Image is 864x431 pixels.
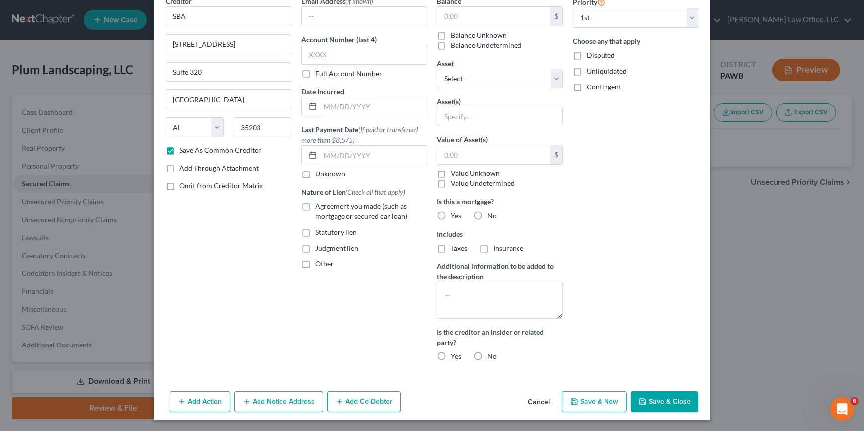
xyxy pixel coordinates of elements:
[315,228,357,236] span: Statutory lien
[451,30,507,40] label: Balance Unknown
[315,244,358,252] span: Judgment lien
[315,69,382,79] label: Full Account Number
[320,97,427,116] input: MM/DD/YYYY
[493,244,523,252] span: Insurance
[437,261,563,282] label: Additional information to be added to the description
[830,397,854,421] iframe: Intercom live chat
[437,59,454,68] span: Asset
[550,7,562,26] div: $
[587,51,615,59] span: Disputed
[437,229,563,239] label: Includes
[437,134,488,145] label: Value of Asset(s)
[437,196,563,207] label: Is this a mortgage?
[631,391,698,412] button: Save & Close
[451,244,467,252] span: Taxes
[487,352,497,360] span: No
[234,117,292,137] input: Enter zip...
[587,67,627,75] span: Unliquidated
[301,34,377,45] label: Account Number (last 4)
[562,391,627,412] button: Save & New
[301,124,427,145] label: Last Payment Date
[451,169,500,178] label: Value Unknown
[166,90,291,109] input: Enter city...
[301,187,405,197] label: Nature of Lien
[166,35,291,54] input: Enter address...
[437,107,562,126] input: Specify...
[520,392,558,412] button: Cancel
[437,145,550,164] input: 0.00
[302,7,427,26] input: --
[451,352,461,360] span: Yes
[301,86,344,97] label: Date Incurred
[346,188,405,196] span: (Check all that apply)
[179,163,259,173] label: Add Through Attachment
[301,125,418,144] span: (If paid or transferred more than $8,575)
[315,169,345,179] label: Unknown
[437,327,563,347] label: Is the creditor an insider or related party?
[451,40,521,50] label: Balance Undetermined
[550,145,562,164] div: $
[179,181,263,190] span: Omit from Creditor Matrix
[851,397,859,405] span: 6
[315,202,407,220] span: Agreement you made (such as mortgage or secured car loan)
[451,211,461,220] span: Yes
[587,83,621,91] span: Contingent
[179,145,261,155] label: Save As Common Creditor
[170,391,230,412] button: Add Action
[451,178,515,188] label: Value Undetermined
[327,391,401,412] button: Add Co-Debtor
[234,391,323,412] button: Add Notice Address
[437,7,550,26] input: 0.00
[315,259,334,268] span: Other
[301,45,427,65] input: XXXX
[166,6,291,26] input: Search creditor by name...
[320,146,427,165] input: MM/DD/YYYY
[487,211,497,220] span: No
[166,63,291,82] input: Apt, Suite, etc...
[573,36,698,46] label: Choose any that apply
[437,96,461,107] label: Asset(s)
